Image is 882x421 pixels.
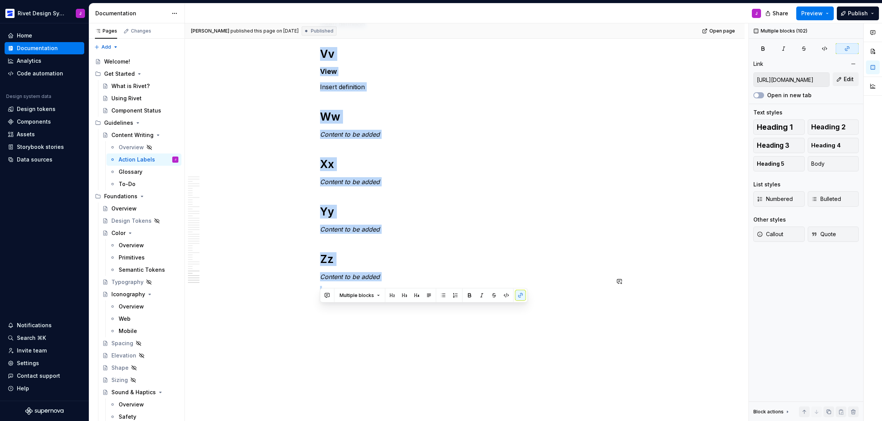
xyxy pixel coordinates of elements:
[106,300,181,313] a: Overview
[753,409,784,415] div: Block actions
[119,327,137,335] div: Mobile
[79,10,82,16] div: J
[99,215,181,227] a: Design Tokens
[808,138,859,153] button: Heading 4
[119,401,144,408] div: Overview
[320,47,609,61] h1: Vv
[230,28,299,34] div: published this page on [DATE]
[320,273,380,281] em: Content to be added
[99,129,181,141] a: Content Writing
[99,288,181,300] a: Iconography
[753,191,805,207] button: Numbered
[808,191,859,207] button: Bulleted
[106,178,181,190] a: To-Do
[5,116,84,128] a: Components
[320,82,609,91] p: Insert definition
[5,55,84,67] a: Analytics
[844,75,854,83] span: Edit
[17,359,39,367] div: Settings
[320,131,380,138] em: Content to be added
[119,168,142,176] div: Glossary
[801,10,823,17] span: Preview
[106,264,181,276] a: Semantic Tokens
[2,5,87,21] button: Rivet Design SystemJ
[5,128,84,140] a: Assets
[99,362,181,374] a: Shape
[757,195,793,203] span: Numbered
[17,32,32,39] div: Home
[753,60,763,68] div: Link
[119,242,144,249] div: Overview
[111,82,150,90] div: What is Rivet?
[106,251,181,264] a: Primitives
[99,227,181,239] a: Color
[111,229,126,237] div: Color
[119,266,165,274] div: Semantic Tokens
[5,357,84,369] a: Settings
[95,10,168,17] div: Documentation
[17,347,47,354] div: Invite team
[757,160,784,168] span: Heading 5
[191,28,229,34] span: [PERSON_NAME]
[320,67,609,76] h4: View
[767,91,812,99] label: Open in new tab
[111,95,142,102] div: Using Rivet
[17,334,46,342] div: Search ⌘K
[119,144,144,151] div: Overview
[808,227,859,242] button: Quote
[101,44,111,50] span: Add
[5,9,15,18] img: 32236df1-e983-4105-beab-1c5893cb688f.png
[17,118,51,126] div: Components
[99,374,181,386] a: Sizing
[25,407,64,415] svg: Supernova Logo
[320,225,380,233] em: Content to be added
[111,205,137,212] div: Overview
[99,349,181,362] a: Elevation
[104,193,137,200] div: Foundations
[106,398,181,411] a: Overview
[709,28,735,34] span: Open page
[106,313,181,325] a: Web
[811,123,846,131] span: Heading 2
[119,254,145,261] div: Primitives
[5,29,84,42] a: Home
[700,26,738,36] a: Open page
[106,141,181,153] a: Overview
[92,117,181,129] div: Guidelines
[755,10,758,16] div: J
[753,216,786,224] div: Other styles
[111,376,128,384] div: Sizing
[5,42,84,54] a: Documentation
[5,103,84,115] a: Design tokens
[92,68,181,80] div: Get Started
[5,382,84,395] button: Help
[757,230,783,238] span: Callout
[761,7,793,20] button: Share
[808,119,859,135] button: Heading 2
[92,190,181,202] div: Foundations
[104,70,135,78] div: Get Started
[5,153,84,166] a: Data sources
[99,386,181,398] a: Sound & Haptics
[92,55,181,68] a: Welcome!
[811,195,841,203] span: Bulleted
[111,364,129,372] div: Shape
[6,93,51,100] div: Design system data
[757,123,793,131] span: Heading 1
[5,319,84,331] button: Notifications
[95,28,117,34] div: Pages
[320,205,609,219] h1: Yy
[833,72,859,86] button: Edit
[753,156,805,171] button: Heading 5
[99,202,181,215] a: Overview
[111,107,161,114] div: Component Status
[17,321,52,329] div: Notifications
[99,104,181,117] a: Component Status
[320,157,609,171] h1: Xx
[106,166,181,178] a: Glossary
[773,10,788,17] span: Share
[17,105,56,113] div: Design tokens
[320,252,609,266] h1: Zz
[17,57,41,65] div: Analytics
[17,385,29,392] div: Help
